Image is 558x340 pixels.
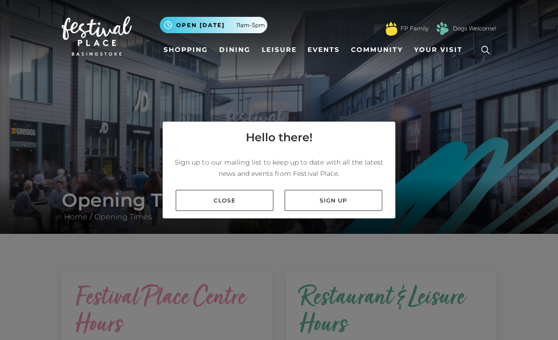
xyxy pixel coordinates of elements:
[176,21,225,29] span: Open [DATE]
[246,129,313,146] h4: Hello there!
[170,157,388,179] p: Sign up to our mailing list to keep up to date with all the latest news and events from Festival ...
[401,24,429,33] a: FP Family
[215,41,254,58] a: Dining
[414,45,463,55] span: Your Visit
[453,24,496,33] a: Dogs Welcome!
[285,190,382,211] a: Sign up
[62,16,132,56] img: Festival Place Logo
[176,190,273,211] a: Close
[347,41,407,58] a: Community
[304,41,343,58] a: Events
[236,21,265,29] span: 11am-5pm
[160,41,212,58] a: Shopping
[258,41,300,58] a: Leisure
[410,41,471,58] a: Your Visit
[160,17,267,33] button: Open [DATE] 11am-5pm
